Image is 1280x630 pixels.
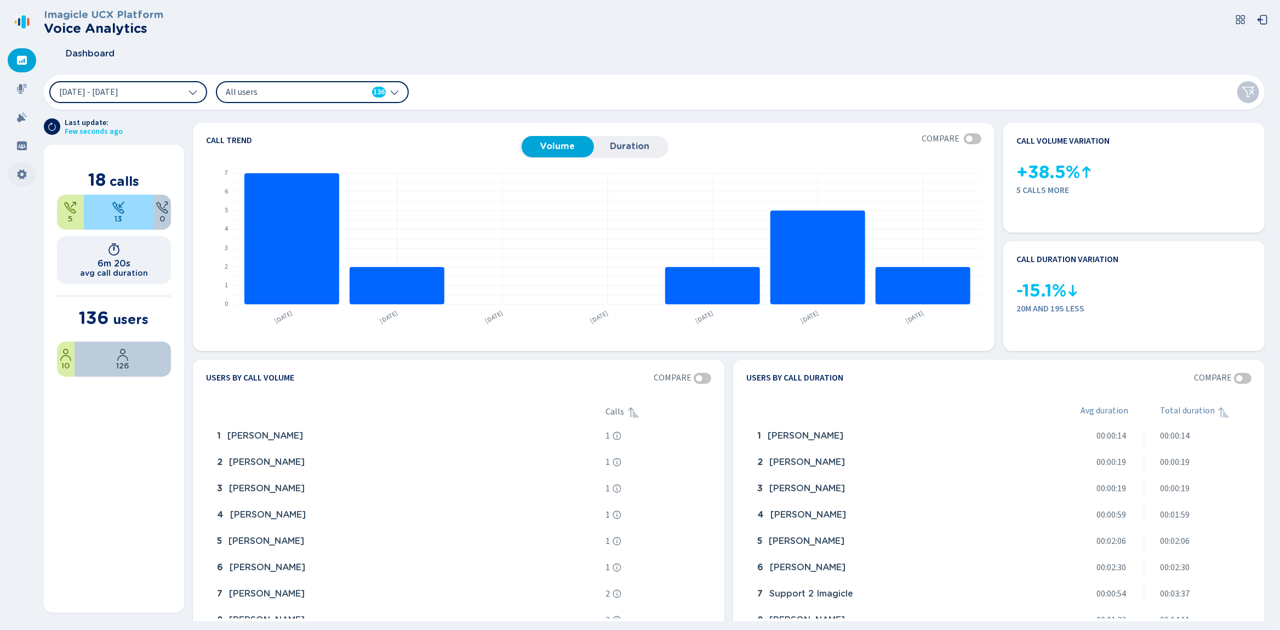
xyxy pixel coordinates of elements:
[613,458,621,467] svg: info-circle
[8,134,36,158] div: Groups
[80,269,148,277] h2: avg call duration
[904,308,925,326] text: [DATE]
[217,510,224,520] span: 4
[627,406,640,419] svg: sortAscending
[159,214,165,223] span: 0
[694,308,715,326] text: [DATE]
[753,504,1032,526] div: Ahmed Antar
[769,536,844,546] span: [PERSON_NAME]
[1096,457,1126,467] span: 00:00:19
[213,583,602,605] div: Ahmed Antar
[373,87,385,98] span: 136
[1237,81,1259,103] button: Clear filters
[770,563,845,572] span: [PERSON_NAME]
[227,431,303,441] span: [PERSON_NAME]
[606,457,610,467] span: 1
[225,206,228,215] text: 5
[213,531,602,553] div: Najeeb Timani
[226,86,352,98] span: All users
[613,484,621,493] svg: info-circle
[757,615,763,625] span: 8
[115,214,122,223] span: 13
[217,589,222,599] span: 7
[613,616,621,625] svg: info-circle
[68,214,73,223] span: 5
[57,342,75,377] div: 7.35%
[8,48,36,72] div: Dashboard
[217,457,222,467] span: 2
[1016,304,1252,314] span: 20m and 19s less
[84,195,153,230] div: 72.22%
[378,308,399,326] text: [DATE]
[16,55,27,66] svg: dashboard-filled
[654,373,692,383] span: Compare
[1080,166,1093,179] svg: kpi-up
[116,361,129,370] span: 126
[1160,536,1190,546] span: 00:02:06
[16,112,27,123] svg: alarm-filled
[1194,373,1232,383] span: Compare
[213,478,602,500] div: Andrea Sonnino
[757,510,764,520] span: 4
[613,537,621,546] svg: info-circle
[59,348,72,361] svg: user-profile
[156,201,169,214] svg: unknown-call
[483,308,505,326] text: [DATE]
[64,201,77,214] svg: telephone-outbound
[16,83,27,94] svg: mic-fill
[48,122,56,131] svg: arrow-clockwise
[65,127,123,136] span: Few seconds ago
[229,457,305,467] span: [PERSON_NAME]
[613,432,621,440] svg: info-circle
[770,510,846,520] span: [PERSON_NAME]
[753,452,1032,474] div: Ahmad Alkhalili
[1217,406,1230,419] div: Sorted ascending, click to sort descending
[606,563,610,572] span: 1
[1160,406,1215,419] span: Total duration
[1096,510,1126,520] span: 00:00:59
[1081,406,1128,419] span: Avg duration
[746,373,843,384] h4: Users by call duration
[613,589,621,598] svg: info-circle
[107,243,121,256] svg: timer
[1160,457,1190,467] span: 00:00:19
[390,88,399,97] svg: chevron-down
[112,201,125,214] svg: telephone-inbound
[217,563,223,572] span: 6
[116,348,129,361] svg: user-profile
[8,105,36,129] div: Alarms
[110,173,140,189] span: calls
[273,308,294,326] text: [DATE]
[8,77,36,101] div: Recordings
[768,431,843,441] span: [PERSON_NAME]
[225,187,228,196] text: 6
[606,510,610,520] span: 1
[753,425,1032,447] div: Kamal Ammoun
[213,425,602,447] div: Abdul Alhamwi
[225,243,228,253] text: 3
[1096,536,1126,546] span: 00:02:06
[153,195,171,230] div: 0%
[606,406,711,419] div: Calls
[8,162,36,186] div: Settings
[229,615,305,625] span: [PERSON_NAME]
[217,431,221,441] span: 1
[757,536,762,546] span: 5
[1160,406,1252,419] div: Total duration
[59,88,118,97] span: [DATE] - [DATE]
[225,299,228,309] text: 0
[225,262,228,271] text: 2
[217,536,222,546] span: 5
[627,406,640,419] div: Sorted ascending, click to sort descending
[1257,14,1268,25] svg: box-arrow-left
[217,615,222,625] span: 8
[606,589,610,599] span: 2
[66,49,115,59] span: Dashboard
[769,484,845,493] span: [PERSON_NAME]
[1160,510,1190,520] span: 00:01:59
[594,136,666,157] button: Duration
[229,484,305,493] span: [PERSON_NAME]
[757,431,761,441] span: 1
[57,195,84,230] div: 27.78%
[62,361,70,370] span: 10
